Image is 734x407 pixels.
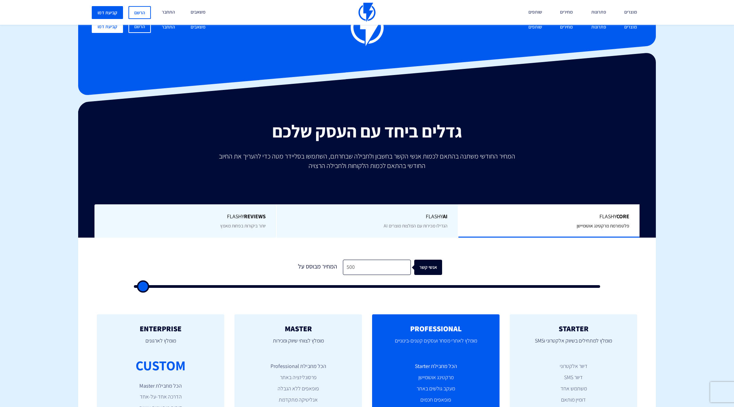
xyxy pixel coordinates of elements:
[520,333,627,356] p: מומלץ למתחילים בשיווק אלקטרוני וSMS
[520,325,627,333] h2: STARTER
[128,20,151,33] a: הרשם
[469,213,629,221] span: Flashy
[245,325,352,333] h2: MASTER
[245,363,352,370] li: הכל מחבילת Professional
[245,385,352,393] li: פופאפים ללא הגבלה
[107,325,214,333] h2: ENTERPRISE
[619,20,642,35] a: מוצרים
[220,223,266,229] span: יותר ביקורות בפחות מאמץ
[292,260,343,275] div: המחיר מבוסס על
[128,6,151,19] a: הרשם
[92,6,123,19] a: קביעת דמו
[586,20,611,35] a: פתרונות
[384,223,448,229] span: הגדילו מכירות עם המלצות מוצרים AI
[382,396,489,404] li: פופאפים חכמים
[186,20,211,35] a: משאבים
[520,374,627,382] li: דיוור SMS
[382,333,489,356] p: מומלץ לאתרי מסחר ועסקים קטנים-בינוניים
[382,325,489,333] h2: PROFESSIONAL
[157,20,180,35] a: התחבר
[520,396,627,404] li: דומיין מותאם
[105,213,266,221] span: Flashy
[425,260,453,275] div: אנשי קשר
[523,20,547,35] a: שותפים
[107,333,214,356] p: מומלץ לארגונים
[287,213,448,221] span: Flashy
[136,356,186,375] div: CUSTOM
[382,363,489,370] li: הכל מחבילת Starter
[92,20,123,33] a: קביעת דמו
[107,382,214,390] li: הכל מחבילת Master
[382,374,489,382] li: מרקטינג אוטומיישן
[245,374,352,382] li: פרסונליזציה באתר
[520,363,627,370] li: דיוור אלקטרוני
[245,333,352,356] p: מומלץ לצוותי שיווק ומכירות
[382,385,489,393] li: מעקב גולשים באתר
[520,385,627,393] li: משתמש אחד
[107,393,214,401] li: הדרכה אחד-על-אחד
[616,213,629,220] b: Core
[214,151,520,170] p: המחיר החודשי משתנה בהתאם לכמות אנשי הקשר בחשבון ולחבילה שבחרתם, השתמשו בסליידר מטה כדי להעריך את ...
[443,213,448,220] b: AI
[83,122,651,141] h2: גדלים ביחד עם העסק שלכם
[245,396,352,404] li: אנליטיקה מתקדמת
[244,213,266,220] b: REVIEWS
[555,20,578,35] a: מחירים
[577,223,629,229] span: פלטפורמת מרקטינג אוטומיישן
